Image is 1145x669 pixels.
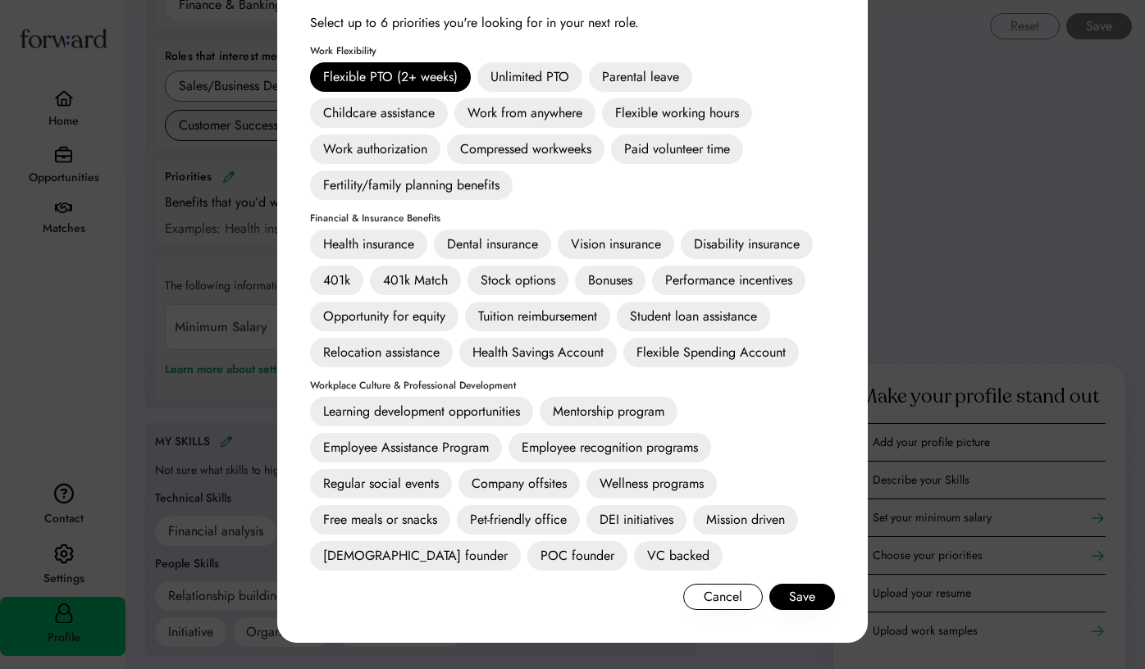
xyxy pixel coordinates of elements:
div: Compressed workweeks [447,134,604,164]
div: Disability insurance [681,230,813,259]
div: Regular social events [310,469,452,498]
div: Financial & Insurance Benefits [310,213,440,223]
div: Tuition reimbursement [465,302,610,331]
div: Dental insurance [434,230,551,259]
div: Vision insurance [558,230,674,259]
div: Learning development opportunities [310,397,533,426]
div: Employee Assistance Program [310,433,502,462]
div: 401k [310,266,363,295]
div: Wellness programs [586,469,717,498]
div: Opportunity for equity [310,302,458,331]
div: VC backed [634,541,723,571]
button: Cancel [683,584,763,610]
div: Mission driven [693,505,798,535]
div: Fertility/family planning benefits [310,171,513,200]
div: Pet-friendly office [457,505,580,535]
div: Workplace Culture & Professional Development [310,380,516,390]
div: Relocation assistance [310,338,453,367]
div: Performance incentives [652,266,805,295]
div: Free meals or snacks [310,505,450,535]
div: Mentorship program [540,397,677,426]
div: Student loan assistance [617,302,770,331]
button: Save [769,584,835,610]
div: Work Flexibility [310,46,376,56]
div: Flexible working hours [602,98,752,128]
div: 401k Match [370,266,461,295]
div: Health Savings Account [459,338,617,367]
div: Flexible PTO (2+ weeks) [310,62,471,92]
div: Bonuses [575,266,645,295]
div: Stock options [468,266,568,295]
div: Unlimited PTO [477,62,582,92]
div: Childcare assistance [310,98,448,128]
div: Work authorization [310,134,440,164]
div: Paid volunteer time [611,134,743,164]
div: Select up to 6 priorities you're looking for in your next role. [310,13,639,33]
div: Parental leave [589,62,692,92]
div: DEI initiatives [586,505,687,535]
div: Employee recognition programs [509,433,711,462]
div: POC founder [527,541,627,571]
div: Health insurance [310,230,427,259]
div: Flexible Spending Account [623,338,799,367]
div: Work from anywhere [454,98,595,128]
div: [DEMOGRAPHIC_DATA] founder [310,541,521,571]
div: Company offsites [458,469,580,498]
